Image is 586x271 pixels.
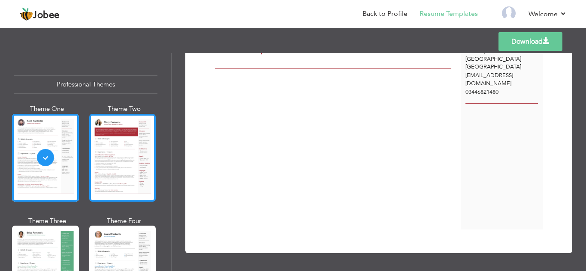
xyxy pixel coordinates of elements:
div: Theme Two [91,104,158,113]
span: Jobee [33,11,60,20]
span: [GEOGRAPHIC_DATA] [465,63,521,71]
div: Professional Themes [14,75,157,94]
span: 03446821480 [465,88,498,96]
div: Theme Four [91,217,158,226]
span: [EMAIL_ADDRESS][DOMAIN_NAME] [465,71,513,87]
div: [GEOGRAPHIC_DATA] [461,47,543,71]
a: Jobee [19,7,60,21]
img: jobee.io [19,7,33,21]
a: Download [498,32,562,51]
div: Theme One [14,104,81,113]
a: Welcome [529,9,567,19]
img: Profile Img [502,6,516,20]
a: Resume Templates [420,9,478,19]
a: Back to Profile [362,9,408,19]
div: Theme Three [14,217,81,226]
